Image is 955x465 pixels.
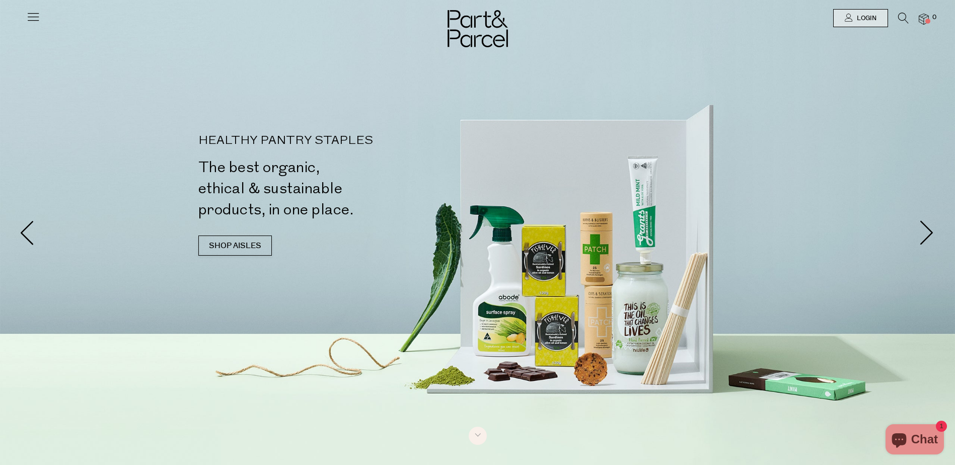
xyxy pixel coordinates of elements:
inbox-online-store-chat: Shopify online store chat [883,424,947,457]
span: 0 [930,13,939,22]
p: HEALTHY PANTRY STAPLES [198,135,482,147]
a: 0 [919,14,929,24]
a: SHOP AISLES [198,236,272,256]
h2: The best organic, ethical & sustainable products, in one place. [198,157,482,220]
a: Login [833,9,888,27]
span: Login [854,14,876,23]
img: Part&Parcel [448,10,508,47]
